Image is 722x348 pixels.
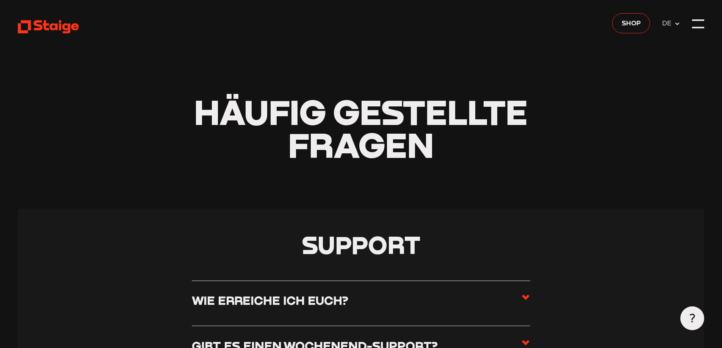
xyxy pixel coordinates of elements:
[622,17,641,28] span: Shop
[662,18,674,28] span: DE
[192,293,348,307] h3: Wie erreiche ich euch?
[194,91,528,165] span: Häufig gestellte Fragen
[612,13,650,33] a: Shop
[302,230,420,259] span: Support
